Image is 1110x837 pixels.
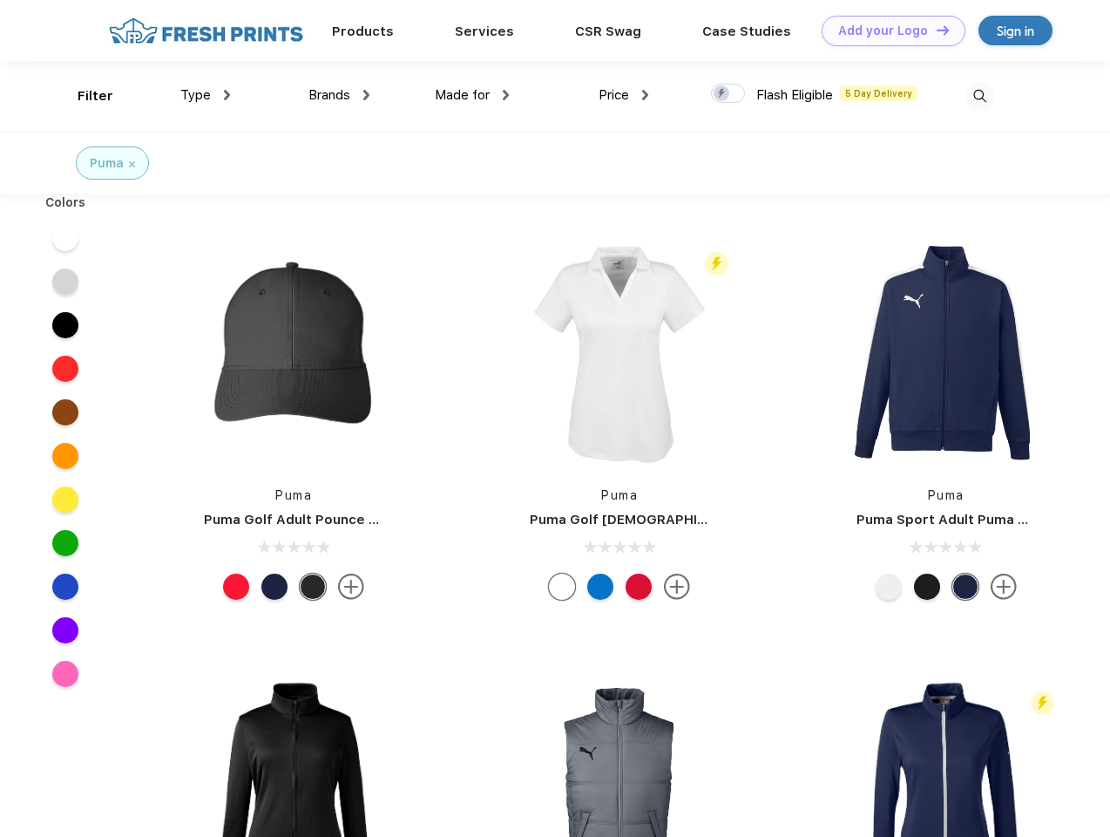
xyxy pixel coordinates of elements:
[338,574,364,600] img: more.svg
[642,90,648,100] img: dropdown.png
[129,161,135,167] img: filter_cancel.svg
[90,154,124,173] div: Puma
[78,86,113,106] div: Filter
[261,574,288,600] div: Peacoat
[575,24,641,39] a: CSR Swag
[549,574,575,600] div: Bright White
[978,16,1052,45] a: Sign in
[997,21,1034,41] div: Sign in
[178,237,409,469] img: func=resize&h=266
[503,90,509,100] img: dropdown.png
[435,87,490,103] span: Made for
[104,16,308,46] img: fo%20logo%202.webp
[180,87,211,103] span: Type
[275,488,312,502] a: Puma
[840,85,917,101] span: 5 Day Delivery
[965,82,994,111] img: desktop_search.svg
[530,512,853,527] a: Puma Golf [DEMOGRAPHIC_DATA]' Icon Golf Polo
[1031,691,1054,715] img: flash_active_toggle.svg
[308,87,350,103] span: Brands
[914,574,940,600] div: Puma Black
[937,25,949,35] img: DT
[756,87,833,103] span: Flash Eligible
[664,574,690,600] img: more.svg
[991,574,1017,600] img: more.svg
[599,87,629,103] span: Price
[601,488,638,502] a: Puma
[952,574,978,600] div: Peacoat
[876,574,902,600] div: White and Quiet Shade
[928,488,964,502] a: Puma
[332,24,394,39] a: Products
[223,574,249,600] div: High Risk Red
[363,90,369,100] img: dropdown.png
[32,194,99,212] div: Colors
[587,574,613,600] div: Lapis Blue
[455,24,514,39] a: Services
[626,574,652,600] div: High Risk Red
[838,24,928,38] div: Add your Logo
[705,252,728,276] img: flash_active_toggle.svg
[830,237,1062,469] img: func=resize&h=266
[300,574,326,600] div: Puma Black
[224,90,230,100] img: dropdown.png
[504,237,735,469] img: func=resize&h=266
[204,512,470,527] a: Puma Golf Adult Pounce Adjustable Cap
